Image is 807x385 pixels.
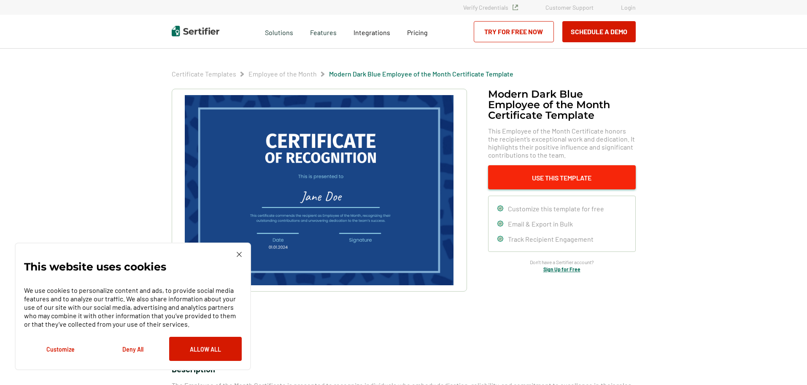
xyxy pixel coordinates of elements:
span: This Employee of the Month Certificate honors the recipient’s exceptional work and dedication. It... [488,127,636,159]
a: Login [621,4,636,11]
span: Solutions [265,26,293,37]
span: Pricing [407,28,428,36]
a: Employee of the Month [248,70,317,78]
img: Sertifier | Digital Credentialing Platform [172,26,219,36]
button: Allow All [169,337,242,361]
img: Cookie Popup Close [237,252,242,257]
a: Integrations [354,26,390,37]
a: Try for Free Now [474,21,554,42]
a: Certificate Templates [172,70,236,78]
iframe: Chat Widget [765,344,807,385]
p: This website uses cookies [24,262,166,271]
span: Don’t have a Sertifier account? [530,258,594,266]
span: Integrations [354,28,390,36]
a: Sign Up for Free [543,266,580,272]
h1: Modern Dark Blue Employee of the Month Certificate Template [488,89,636,120]
a: Modern Dark Blue Employee of the Month Certificate Template [329,70,513,78]
span: Features [310,26,337,37]
a: Customer Support [545,4,594,11]
img: Modern Dark Blue Employee of the Month Certificate Template [185,95,453,285]
span: Customize this template for free [508,205,604,213]
img: Verified [513,5,518,10]
button: Deny All [97,337,169,361]
button: Schedule a Demo [562,21,636,42]
div: Breadcrumb [172,70,513,78]
a: Verify Credentials [463,4,518,11]
span: Email & Export in Bulk [508,220,573,228]
p: We use cookies to personalize content and ads, to provide social media features and to analyze ou... [24,286,242,328]
button: Use This Template [488,165,636,189]
span: Track Recipient Engagement [508,235,594,243]
a: Pricing [407,26,428,37]
button: Customize [24,337,97,361]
